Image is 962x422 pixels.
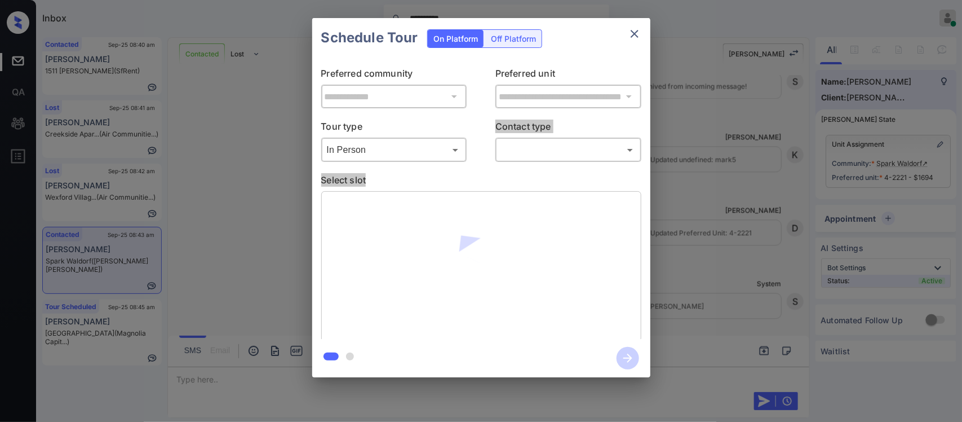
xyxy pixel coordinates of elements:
button: btn-next [610,344,646,373]
button: close [623,23,646,45]
p: Tour type [321,120,467,138]
h2: Schedule Tour [312,18,427,58]
div: In Person [324,140,464,159]
p: Preferred community [321,67,467,85]
p: Select slot [321,173,641,191]
p: Preferred unit [495,67,641,85]
p: Contact type [495,120,641,138]
div: On Platform [428,30,484,47]
div: Off Platform [485,30,542,47]
img: loaderv1.7921fd1ed0a854f04152.gif [415,200,547,333]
